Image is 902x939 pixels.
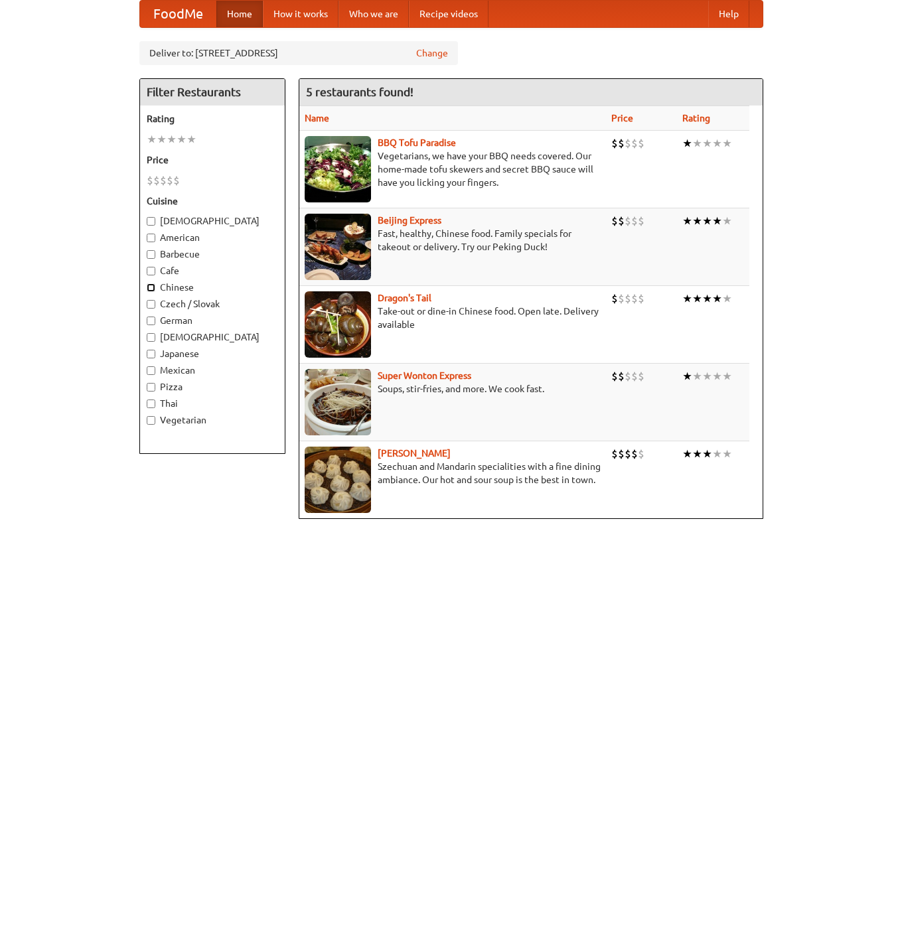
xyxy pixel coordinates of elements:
[682,447,692,461] li: ★
[147,300,155,309] input: Czech / Slovak
[625,291,631,306] li: $
[378,137,456,148] a: BBQ Tofu Paradise
[147,350,155,358] input: Japanese
[378,448,451,459] a: [PERSON_NAME]
[702,136,712,151] li: ★
[147,314,278,327] label: German
[682,369,692,384] li: ★
[305,227,601,253] p: Fast, healthy, Chinese food. Family specials for takeout or delivery. Try our Peking Duck!
[625,136,631,151] li: $
[682,291,692,306] li: ★
[682,136,692,151] li: ★
[167,132,177,147] li: ★
[682,113,710,123] a: Rating
[305,460,601,486] p: Szechuan and Mandarin specialities with a fine dining ambiance. Our hot and sour soup is the best...
[378,293,431,303] a: Dragon's Tail
[409,1,489,27] a: Recipe videos
[147,317,155,325] input: German
[708,1,749,27] a: Help
[153,173,160,188] li: $
[611,369,618,384] li: $
[611,136,618,151] li: $
[147,397,278,410] label: Thai
[722,369,732,384] li: ★
[147,333,155,342] input: [DEMOGRAPHIC_DATA]
[638,214,644,228] li: $
[722,136,732,151] li: ★
[692,214,702,228] li: ★
[305,447,371,513] img: shandong.jpg
[147,364,278,377] label: Mexican
[631,447,638,461] li: $
[416,46,448,60] a: Change
[692,447,702,461] li: ★
[338,1,409,27] a: Who we are
[305,369,371,435] img: superwonton.jpg
[147,112,278,125] h5: Rating
[173,173,180,188] li: $
[631,214,638,228] li: $
[147,399,155,408] input: Thai
[147,366,155,375] input: Mexican
[305,113,329,123] a: Name
[618,291,625,306] li: $
[625,369,631,384] li: $
[638,291,644,306] li: $
[712,136,722,151] li: ★
[305,382,601,396] p: Soups, stir-fries, and more. We cook fast.
[147,234,155,242] input: American
[692,369,702,384] li: ★
[147,380,278,394] label: Pizza
[378,215,441,226] a: Beijing Express
[682,214,692,228] li: ★
[625,447,631,461] li: $
[618,136,625,151] li: $
[625,214,631,228] li: $
[216,1,263,27] a: Home
[712,447,722,461] li: ★
[167,173,173,188] li: $
[147,281,278,294] label: Chinese
[305,291,371,358] img: dragon.jpg
[638,447,644,461] li: $
[160,173,167,188] li: $
[147,413,278,427] label: Vegetarian
[306,86,413,98] ng-pluralize: 5 restaurants found!
[702,214,712,228] li: ★
[305,149,601,189] p: Vegetarians, we have your BBQ needs covered. Our home-made tofu skewers and secret BBQ sauce will...
[631,369,638,384] li: $
[305,214,371,280] img: beijing.jpg
[147,330,278,344] label: [DEMOGRAPHIC_DATA]
[147,214,278,228] label: [DEMOGRAPHIC_DATA]
[618,447,625,461] li: $
[147,283,155,292] input: Chinese
[722,214,732,228] li: ★
[692,291,702,306] li: ★
[157,132,167,147] li: ★
[263,1,338,27] a: How it works
[147,264,278,277] label: Cafe
[147,297,278,311] label: Czech / Slovak
[712,369,722,384] li: ★
[618,369,625,384] li: $
[702,369,712,384] li: ★
[147,248,278,261] label: Barbecue
[702,291,712,306] li: ★
[147,347,278,360] label: Japanese
[618,214,625,228] li: $
[305,136,371,202] img: tofuparadise.jpg
[378,370,471,381] a: Super Wonton Express
[611,447,618,461] li: $
[140,1,216,27] a: FoodMe
[611,214,618,228] li: $
[147,250,155,259] input: Barbecue
[187,132,196,147] li: ★
[631,136,638,151] li: $
[611,113,633,123] a: Price
[147,231,278,244] label: American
